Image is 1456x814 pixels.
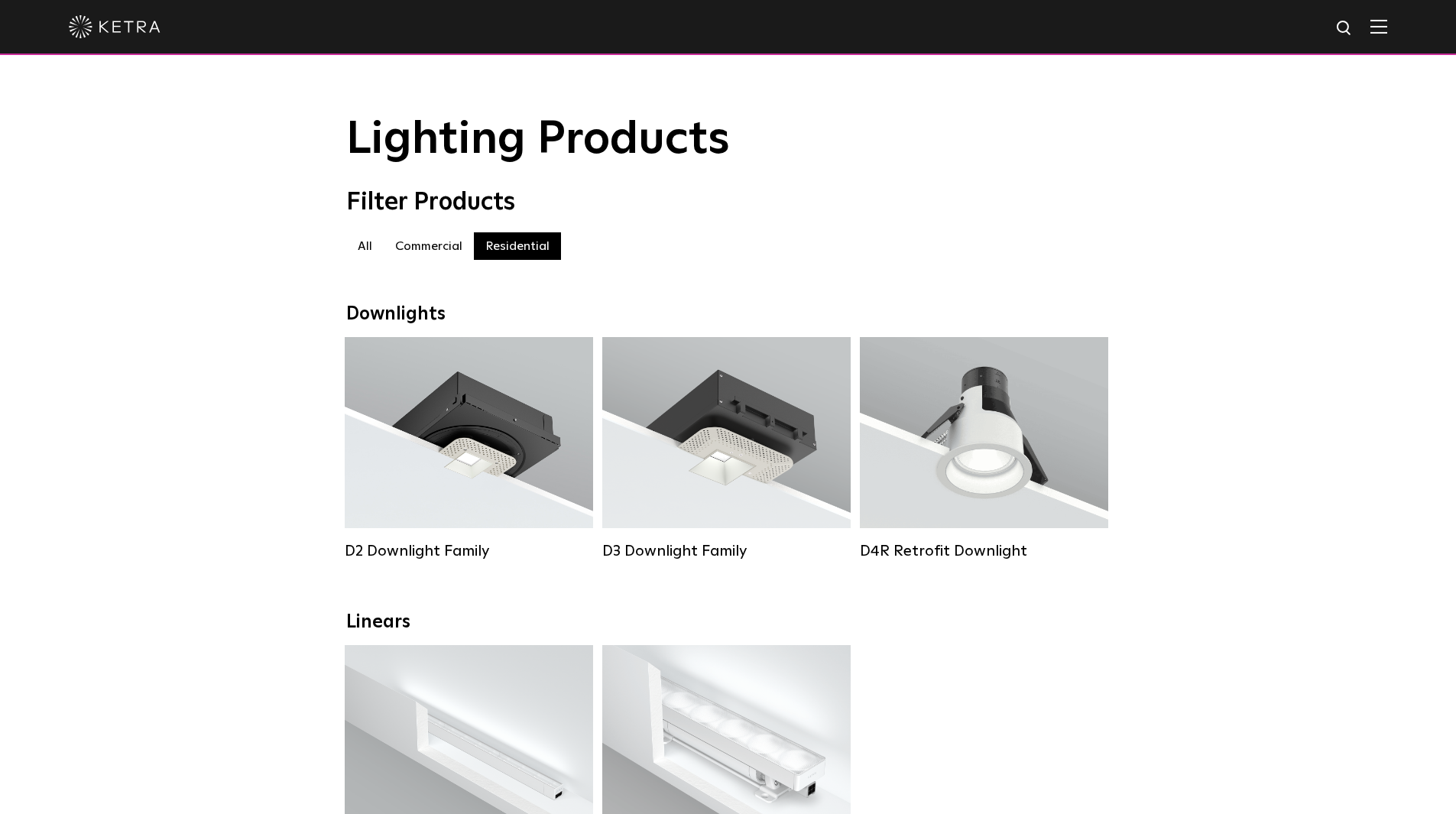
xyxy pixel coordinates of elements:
div: Filter Products [346,188,1111,217]
label: Commercial [384,232,474,260]
img: ketra-logo-2019-white [69,15,161,38]
a: D4R Retrofit Downlight Lumen Output:800Colors:White / BlackBeam Angles:15° / 25° / 40° / 60°Watta... [860,337,1108,560]
div: Linears [346,611,1111,634]
img: Hamburger%20Nav.svg [1370,19,1387,34]
a: D2 Downlight Family Lumen Output:1200Colors:White / Black / Gloss Black / Silver / Bronze / Silve... [345,337,593,560]
span: Lighting Products [346,117,730,163]
label: All [346,232,384,260]
div: D3 Downlight Family [602,542,851,560]
a: D3 Downlight Family Lumen Output:700 / 900 / 1100Colors:White / Black / Silver / Bronze / Paintab... [602,337,851,560]
img: search icon [1335,19,1354,38]
div: D4R Retrofit Downlight [860,542,1108,560]
div: Downlights [346,303,1111,326]
div: D2 Downlight Family [345,542,593,560]
label: Residential [474,232,561,260]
